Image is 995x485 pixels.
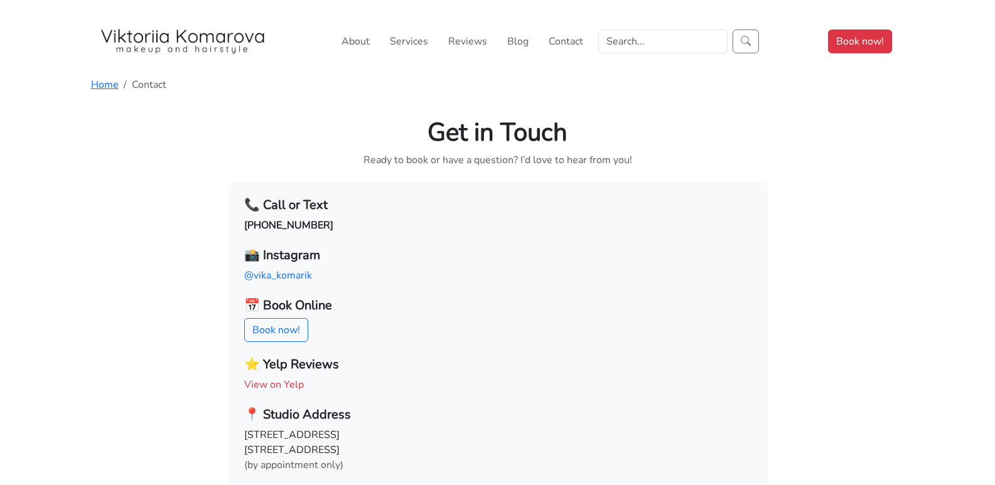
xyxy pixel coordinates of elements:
span: (by appointment only) [244,458,343,472]
a: Book now! [244,318,308,342]
a: Blog [502,29,534,54]
p: [STREET_ADDRESS] [STREET_ADDRESS] [244,427,751,472]
p: Ready to book or have a question? I’d love to hear from you! [91,152,905,168]
h5: 📍 Studio Address [244,407,751,422]
a: Services [385,29,433,54]
a: View on Yelp [244,378,304,392]
nav: breadcrumb [91,77,905,92]
h5: ⭐ Yelp Reviews [244,357,751,372]
a: Contact [544,29,588,54]
h1: Get in Touch [91,117,905,147]
a: Reviews [443,29,492,54]
input: Search [598,29,728,53]
img: San Diego Makeup Artist Viktoriia Komarova [99,29,268,54]
a: Home [91,78,119,92]
h5: 📸 Instagram [244,248,751,263]
a: [PHONE_NUMBER] [244,218,333,232]
li: Contact [119,77,166,92]
h5: 📞 Call or Text [244,198,751,213]
h5: 📅 Book Online [244,298,751,313]
a: @vika_komarik [244,269,312,282]
a: About [336,29,375,54]
a: Book now! [828,29,892,53]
